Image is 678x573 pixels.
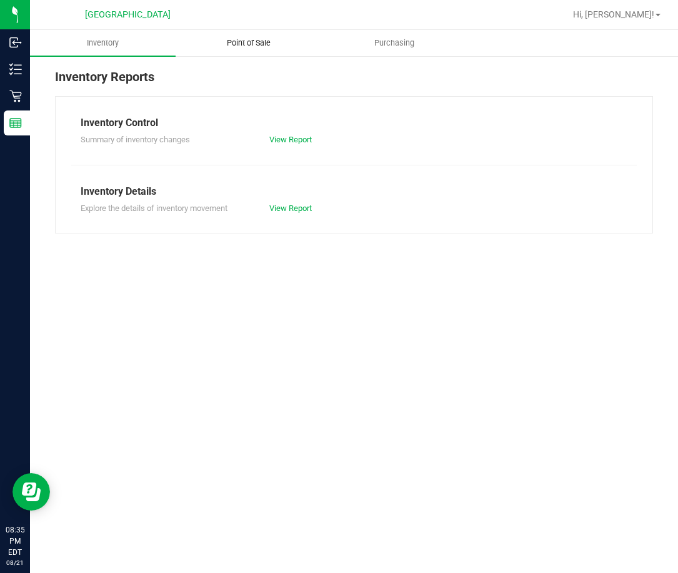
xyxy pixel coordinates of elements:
[9,63,22,76] inline-svg: Inventory
[210,37,287,49] span: Point of Sale
[269,203,312,213] a: View Report
[9,36,22,49] inline-svg: Inbound
[81,115,627,130] div: Inventory Control
[81,184,627,199] div: Inventory Details
[30,30,176,56] a: Inventory
[6,524,24,558] p: 08:35 PM EDT
[573,9,654,19] span: Hi, [PERSON_NAME]!
[6,558,24,567] p: 08/21
[12,473,50,511] iframe: Resource center
[357,37,431,49] span: Purchasing
[85,9,171,20] span: [GEOGRAPHIC_DATA]
[269,135,312,144] a: View Report
[70,37,136,49] span: Inventory
[81,135,190,144] span: Summary of inventory changes
[9,90,22,102] inline-svg: Retail
[81,203,227,213] span: Explore the details of inventory movement
[55,67,653,96] div: Inventory Reports
[9,117,22,129] inline-svg: Reports
[322,30,467,56] a: Purchasing
[176,30,321,56] a: Point of Sale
